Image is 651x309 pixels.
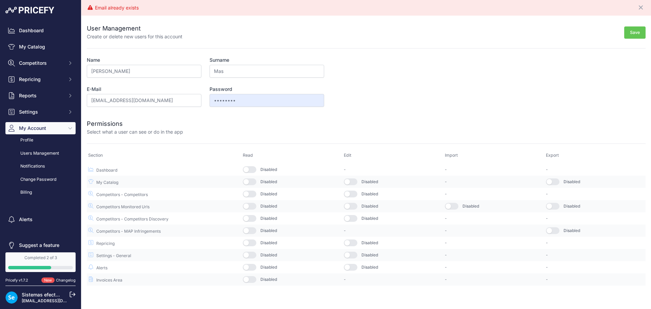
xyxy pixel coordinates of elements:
[88,152,142,159] p: Section
[22,298,93,303] a: [EMAIL_ADDRESS][DOMAIN_NAME]
[5,134,76,146] a: Profile
[546,191,644,197] p: -
[88,191,240,197] p: Competitors - Competitors
[361,252,378,257] span: Disabled
[344,228,442,233] p: -
[88,179,240,185] p: My Catalog
[5,187,76,198] a: Billing
[564,228,580,233] span: Disabled
[445,265,543,270] p: -
[5,57,76,69] button: Competitors
[5,73,76,85] button: Repricing
[5,174,76,186] a: Change Password
[5,7,54,14] img: Pricefy Logo
[19,60,63,66] span: Competitors
[243,152,297,159] p: Read
[87,129,183,135] p: Select what a user can see or do in the app
[5,239,76,251] a: Suggest a feature
[210,57,324,63] label: Surname
[260,277,277,282] span: Disabled
[260,191,277,196] span: Disabled
[22,292,67,297] a: Sistemas efectoLED
[445,191,543,197] p: -
[56,278,76,283] a: Changelog
[87,120,123,127] span: Permissions
[546,167,644,172] p: -
[5,41,76,53] a: My Catalog
[95,4,139,11] div: Email already exists
[637,3,646,11] button: Close
[88,215,240,222] p: Competitors - Competitors Discovery
[87,86,201,93] label: E-Mail
[87,24,182,33] h2: User Management
[8,255,73,260] div: Completed 2 of 3
[5,160,76,172] a: Notifications
[5,24,76,251] nav: Sidebar
[361,265,378,270] span: Disabled
[88,264,240,271] p: Alerts
[260,216,277,221] span: Disabled
[546,265,644,270] p: -
[445,277,543,282] p: -
[5,277,28,283] div: Pricefy v1.7.2
[564,204,580,209] span: Disabled
[19,125,63,132] span: My Account
[260,228,277,233] span: Disabled
[5,213,76,226] a: Alerts
[344,167,442,172] p: -
[546,252,644,258] p: -
[445,179,543,185] p: -
[462,204,479,209] span: Disabled
[445,228,543,233] p: -
[445,216,543,221] p: -
[210,86,324,93] label: Password
[361,240,378,245] span: Disabled
[260,204,277,209] span: Disabled
[564,179,580,184] span: Disabled
[361,204,378,209] span: Disabled
[546,277,644,282] p: -
[546,216,644,221] p: -
[445,167,543,172] p: -
[344,152,398,159] p: Edit
[5,24,76,37] a: Dashboard
[361,191,378,196] span: Disabled
[260,240,277,245] span: Disabled
[88,228,240,234] p: Competitors - MAP Infringements
[260,167,277,172] span: Disabled
[260,179,277,184] span: Disabled
[5,90,76,102] button: Reports
[361,216,378,221] span: Disabled
[88,252,240,258] p: Settings - General
[361,179,378,184] span: Disabled
[88,240,240,246] p: Repricing
[88,276,240,283] p: Invoices Area
[546,240,644,246] p: -
[41,277,55,283] span: New
[5,252,76,272] a: Completed 2 of 3
[546,152,600,159] p: Export
[19,109,63,115] span: Settings
[88,167,240,173] p: Dashboard
[445,252,543,258] p: -
[445,152,499,159] p: Import
[19,92,63,99] span: Reports
[88,203,240,210] p: Competitors Monitored Urls
[344,277,442,282] p: -
[87,57,201,63] label: Name
[260,252,277,257] span: Disabled
[5,122,76,134] button: My Account
[445,240,543,246] p: -
[624,26,646,39] button: Save
[5,148,76,159] a: Users Management
[260,265,277,270] span: Disabled
[19,76,63,83] span: Repricing
[5,106,76,118] button: Settings
[87,33,182,40] p: Create or delete new users for this account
